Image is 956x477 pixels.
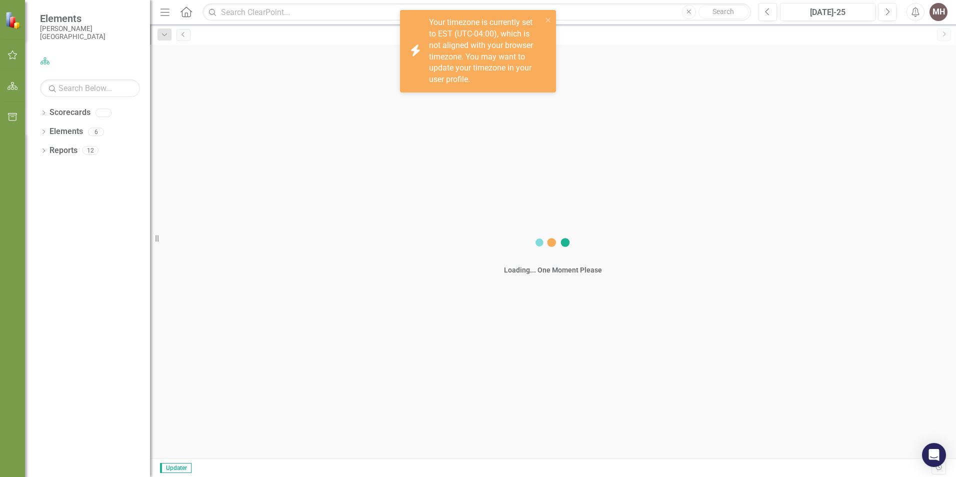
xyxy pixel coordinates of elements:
div: Open Intercom Messenger [922,443,946,467]
button: MH [929,3,947,21]
a: Reports [49,145,77,156]
div: Loading... One Moment Please [504,265,602,275]
div: 6 [88,127,104,136]
button: Search [698,5,748,19]
span: Updater [160,463,191,473]
div: Your timezone is currently set to EST (UTC-04:00), which is not aligned with your browser timezon... [429,17,542,85]
button: [DATE]-25 [780,3,875,21]
input: Search Below... [40,79,140,97]
small: [PERSON_NAME][GEOGRAPHIC_DATA] [40,24,140,41]
div: [DATE]-25 [783,6,872,18]
div: 12 [82,146,98,155]
span: Search [712,7,734,15]
button: close [545,14,552,25]
input: Search ClearPoint... [202,3,751,21]
img: ClearPoint Strategy [5,11,22,29]
a: Elements [49,126,83,137]
a: Scorecards [49,107,90,118]
span: Elements [40,12,140,24]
